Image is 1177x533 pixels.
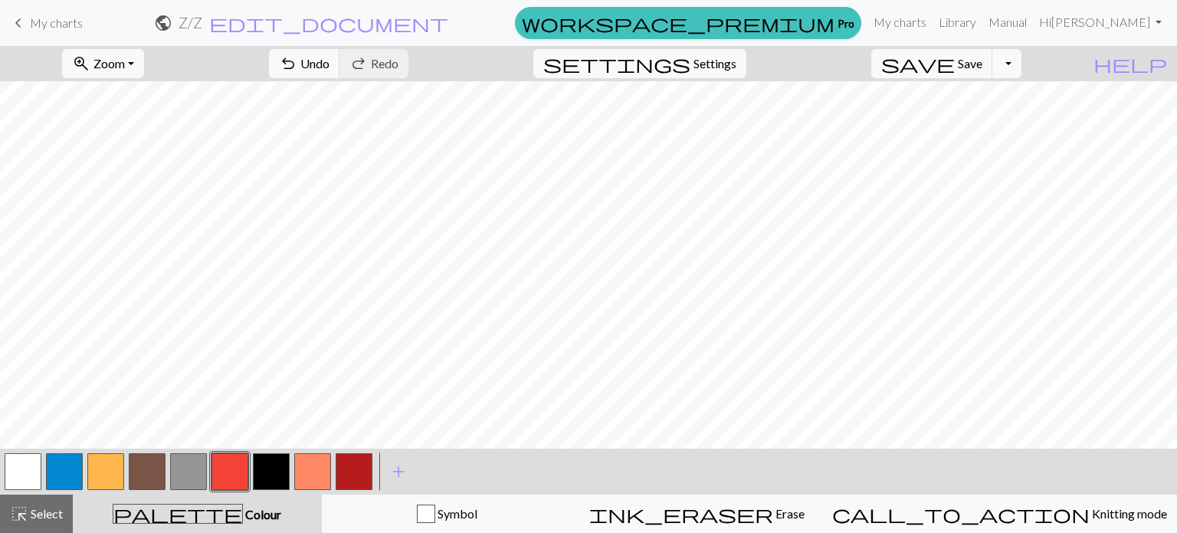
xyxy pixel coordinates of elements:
a: My charts [9,10,83,36]
button: Zoom [62,49,144,78]
span: workspace_premium [522,12,834,34]
span: call_to_action [832,503,1090,525]
span: Select [28,506,63,521]
i: Settings [543,54,690,73]
span: Undo [300,56,329,71]
a: Hi[PERSON_NAME] [1033,7,1168,38]
span: My charts [30,15,83,30]
span: help [1093,53,1167,74]
span: Symbol [435,506,477,521]
span: Erase [773,506,805,521]
span: highlight_alt [10,503,28,525]
span: save [881,53,955,74]
a: Library [933,7,982,38]
h2: Z / Z [179,14,202,31]
span: edit_document [209,12,448,34]
span: zoom_in [72,53,90,74]
button: Undo [269,49,340,78]
button: Knitting mode [822,495,1177,533]
span: add [389,461,408,482]
span: Knitting mode [1090,506,1167,521]
a: My charts [867,7,933,38]
button: Erase [572,495,822,533]
span: ink_eraser [589,503,773,525]
button: Save [871,49,993,78]
span: palette [113,503,242,525]
span: keyboard_arrow_left [9,12,28,34]
span: public [154,12,172,34]
button: Symbol [322,495,572,533]
span: Settings [693,54,736,73]
button: Colour [73,495,322,533]
span: settings [543,53,690,74]
a: Manual [982,7,1033,38]
button: SettingsSettings [533,49,746,78]
span: Save [958,56,982,71]
span: Zoom [93,56,125,71]
span: Colour [243,507,281,521]
a: Pro [515,7,861,39]
span: undo [279,53,297,74]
